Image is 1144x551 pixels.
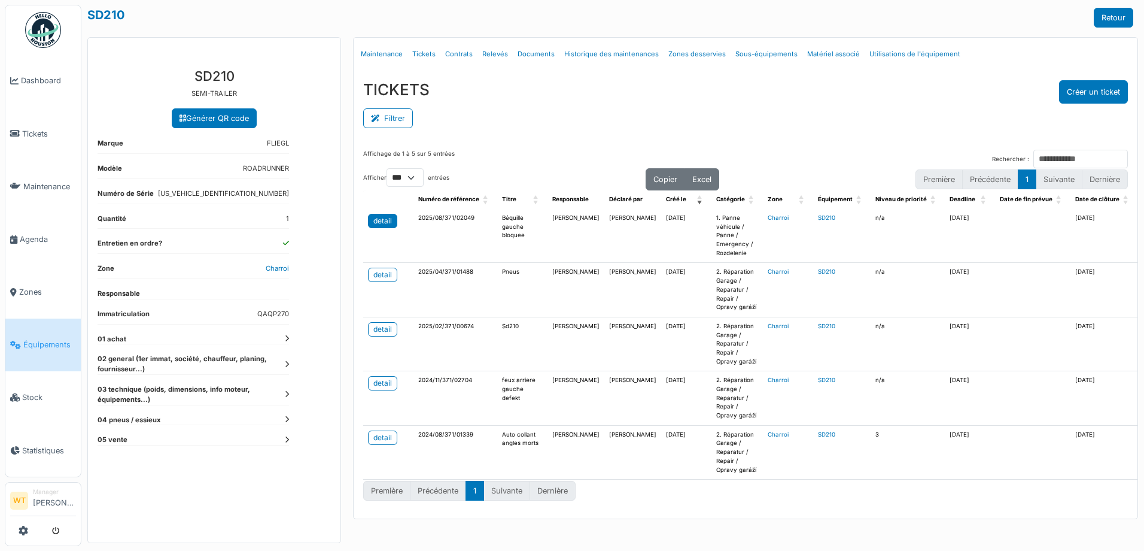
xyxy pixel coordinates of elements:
[5,424,81,477] a: Statistiques
[356,40,407,68] a: Maintenance
[19,286,76,298] span: Zones
[21,75,76,86] span: Dashboard
[865,40,965,68] a: Utilisations de l'équipement
[418,196,479,202] span: Numéro de référence
[98,264,114,278] dt: Zone
[716,196,745,202] span: Catégorie
[661,371,711,425] td: [DATE]
[711,317,763,371] td: 2. Réparation Garage / Reparatur / Repair / Opravy garáží
[653,175,677,184] span: Copier
[373,432,392,443] div: detail
[818,377,835,383] a: SD210
[1018,169,1036,189] button: 1
[5,160,81,213] a: Maintenance
[604,263,661,317] td: [PERSON_NAME]
[1000,196,1052,202] span: Date de fin prévue
[497,263,547,317] td: Pneus
[497,425,547,479] td: Auto collant angles morts
[661,317,711,371] td: [DATE]
[768,377,789,383] a: Charroi
[547,263,604,317] td: [PERSON_NAME]
[98,385,289,405] dt: 03 technique (poids, dimensions, info moteur, équipements...)
[465,481,484,501] button: 1
[945,425,995,479] td: [DATE]
[609,196,643,202] span: Déclaré par
[945,209,995,263] td: [DATE]
[945,263,995,317] td: [DATE]
[666,196,686,202] span: Créé le
[871,263,945,317] td: n/a
[25,12,61,48] img: Badge_color-CXgf-gQk.svg
[1070,209,1137,263] td: [DATE]
[407,40,440,68] a: Tickets
[22,128,76,140] span: Tickets
[98,89,331,99] p: SEMI-TRAILER
[98,68,331,84] h3: SD210
[513,40,559,68] a: Documents
[477,40,513,68] a: Relevés
[483,190,490,209] span: Numéro de référence: Activate to sort
[646,168,685,190] button: Copier
[33,488,76,496] div: Manager
[945,317,995,371] td: [DATE]
[981,190,988,209] span: Deadline: Activate to sort
[368,268,397,282] a: detail
[818,431,835,438] a: SD210
[871,371,945,425] td: n/a
[818,196,853,202] span: Équipement
[604,317,661,371] td: [PERSON_NAME]
[286,214,289,224] dd: 1
[363,108,413,128] button: Filtrer
[697,190,704,209] span: Créé le: Activate to remove sorting
[661,209,711,263] td: [DATE]
[1070,263,1137,317] td: [DATE]
[172,108,257,128] a: Générer QR code
[373,324,392,335] div: detail
[158,189,289,199] dd: [US_VEHICLE_IDENTIFICATION_NUMBER]
[604,209,661,263] td: [PERSON_NAME]
[368,431,397,445] a: detail
[98,189,154,204] dt: Numéro de Série
[87,8,124,22] a: SD210
[930,190,938,209] span: Niveau de priorité: Activate to sort
[497,317,547,371] td: Sd210
[497,209,547,263] td: Béquille gauche bloquee
[98,309,150,324] dt: Immatriculation
[711,209,763,263] td: 1. Panne véhicule / Panne / Emergency / Rozdelenie
[98,238,162,253] dt: Entretien en ordre?
[818,214,835,221] a: SD210
[363,168,449,187] label: Afficher entrées
[387,168,424,187] select: Afficherentrées
[413,371,497,425] td: 2024/11/371/02704
[684,168,719,190] button: Excel
[413,425,497,479] td: 2024/08/371/01339
[5,319,81,371] a: Équipements
[1070,425,1137,479] td: [DATE]
[98,435,289,445] dt: 05 vente
[22,445,76,456] span: Statistiques
[98,334,289,344] dt: 01 achat
[547,425,604,479] td: [PERSON_NAME]
[20,234,76,245] span: Agenda
[257,309,289,319] dd: QAQP270
[98,164,122,178] dt: Modèle
[373,378,392,389] div: detail
[547,371,604,425] td: [PERSON_NAME]
[604,371,661,425] td: [PERSON_NAME]
[98,415,289,425] dt: 04 pneus / essieux
[5,107,81,160] a: Tickets
[950,196,975,202] span: Deadline
[664,40,731,68] a: Zones desservies
[533,190,540,209] span: Titre: Activate to sort
[5,266,81,319] a: Zones
[98,354,289,374] dt: 02 general (1er immat, société, chauffeur, planing, fournisseur...)
[856,190,863,209] span: Équipement: Activate to sort
[10,488,76,516] a: WT Manager[PERSON_NAME]
[373,270,392,280] div: detail
[5,371,81,424] a: Stock
[768,268,789,275] a: Charroi
[368,322,397,337] a: detail
[604,425,661,479] td: [PERSON_NAME]
[1056,190,1063,209] span: Date de fin prévue: Activate to sort
[22,392,76,403] span: Stock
